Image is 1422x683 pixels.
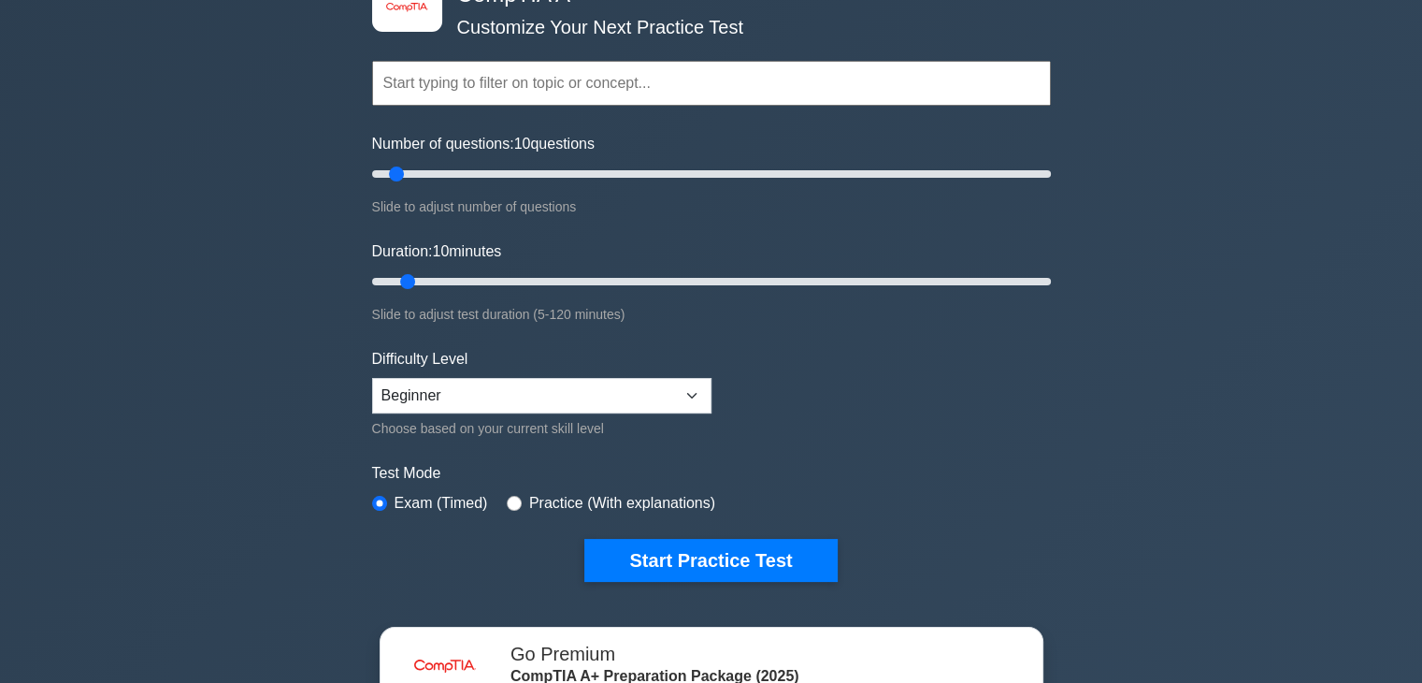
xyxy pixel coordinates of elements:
span: 10 [514,136,531,152]
label: Number of questions: questions [372,133,595,155]
div: Slide to adjust number of questions [372,196,1051,218]
div: Slide to adjust test duration (5-120 minutes) [372,303,1051,326]
button: Start Practice Test [584,539,837,582]
input: Start typing to filter on topic or concept... [372,61,1051,106]
label: Test Mode [372,462,1051,485]
span: 10 [432,243,449,259]
div: Choose based on your current skill level [372,417,711,440]
label: Difficulty Level [372,348,468,371]
label: Practice (With explanations) [529,492,715,515]
label: Exam (Timed) [395,492,488,515]
label: Duration: minutes [372,240,502,263]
